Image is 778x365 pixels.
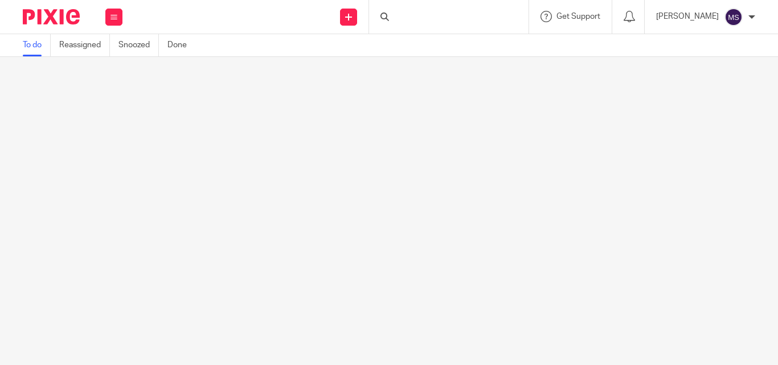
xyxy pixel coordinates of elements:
a: To do [23,34,51,56]
img: svg%3E [724,8,743,26]
span: Get Support [556,13,600,20]
img: Pixie [23,9,80,24]
a: Reassigned [59,34,110,56]
a: Done [167,34,195,56]
a: Snoozed [118,34,159,56]
p: [PERSON_NAME] [656,11,719,22]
